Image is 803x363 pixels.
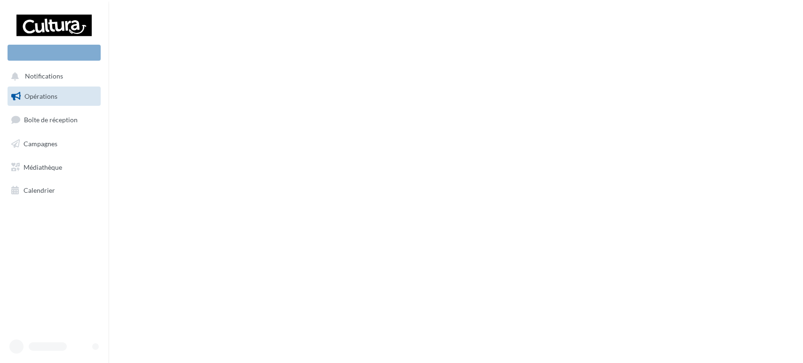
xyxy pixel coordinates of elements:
a: Calendrier [6,181,103,200]
a: Opérations [6,87,103,106]
span: Notifications [25,72,63,80]
a: Campagnes [6,134,103,154]
span: Calendrier [24,186,55,194]
a: Médiathèque [6,158,103,177]
a: Boîte de réception [6,110,103,130]
div: Nouvelle campagne [8,45,101,61]
span: Médiathèque [24,163,62,171]
span: Opérations [24,92,57,100]
span: Campagnes [24,140,57,148]
span: Boîte de réception [24,116,78,124]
